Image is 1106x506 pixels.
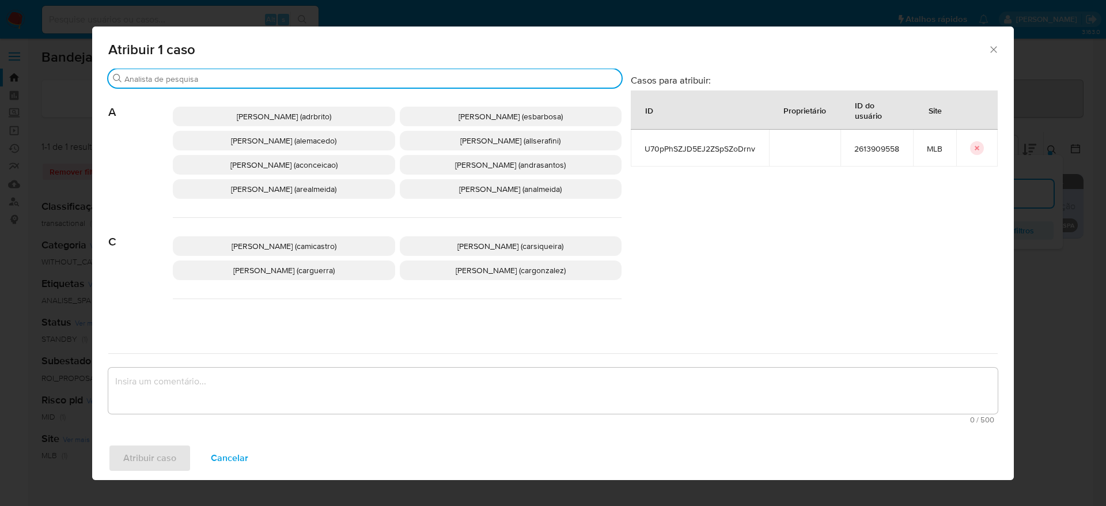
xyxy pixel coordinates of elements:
[455,159,566,171] span: [PERSON_NAME] (andrasantos)
[645,144,755,154] span: U70pPhSZJD5EJ2ZSpSZoDrnv
[459,183,562,195] span: [PERSON_NAME] (analmeida)
[196,444,263,472] button: Cancelar
[108,299,173,330] span: D
[173,260,395,280] div: [PERSON_NAME] (carguerra)
[231,183,336,195] span: [PERSON_NAME] (arealmeida)
[92,27,1014,480] div: assign-modal
[237,111,331,122] span: [PERSON_NAME] (adrbrito)
[113,74,122,83] button: Buscar
[915,96,956,124] div: Site
[631,74,998,86] h3: Casos para atribuir:
[108,88,173,119] span: A
[232,240,336,252] span: [PERSON_NAME] (camicastro)
[230,159,338,171] span: [PERSON_NAME] (aconceicao)
[459,111,563,122] span: [PERSON_NAME] (esbarbosa)
[400,260,622,280] div: [PERSON_NAME] (cargonzalez)
[400,155,622,175] div: [PERSON_NAME] (andrasantos)
[927,144,942,154] span: MLB
[400,236,622,256] div: [PERSON_NAME] (carsiqueira)
[233,265,335,276] span: [PERSON_NAME] (carguerra)
[970,141,984,155] button: icon-button
[112,416,994,424] span: Máximo 500 caracteres
[108,218,173,249] span: C
[231,135,336,146] span: [PERSON_NAME] (alemacedo)
[457,240,563,252] span: [PERSON_NAME] (carsiqueira)
[400,107,622,126] div: [PERSON_NAME] (esbarbosa)
[173,179,395,199] div: [PERSON_NAME] (arealmeida)
[770,96,840,124] div: Proprietário
[173,107,395,126] div: [PERSON_NAME] (adrbrito)
[124,74,617,84] input: Analista de pesquisa
[460,135,560,146] span: [PERSON_NAME] (allserafini)
[456,265,566,276] span: [PERSON_NAME] (cargonzalez)
[400,179,622,199] div: [PERSON_NAME] (analmeida)
[173,155,395,175] div: [PERSON_NAME] (aconceicao)
[173,236,395,256] div: [PERSON_NAME] (camicastro)
[631,96,667,124] div: ID
[173,131,395,150] div: [PERSON_NAME] (alemacedo)
[108,43,988,56] span: Atribuir 1 caso
[854,144,899,154] span: 2613909558
[400,131,622,150] div: [PERSON_NAME] (allserafini)
[841,91,912,129] div: ID do usuário
[988,44,998,54] button: Fechar a janela
[211,445,248,471] span: Cancelar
